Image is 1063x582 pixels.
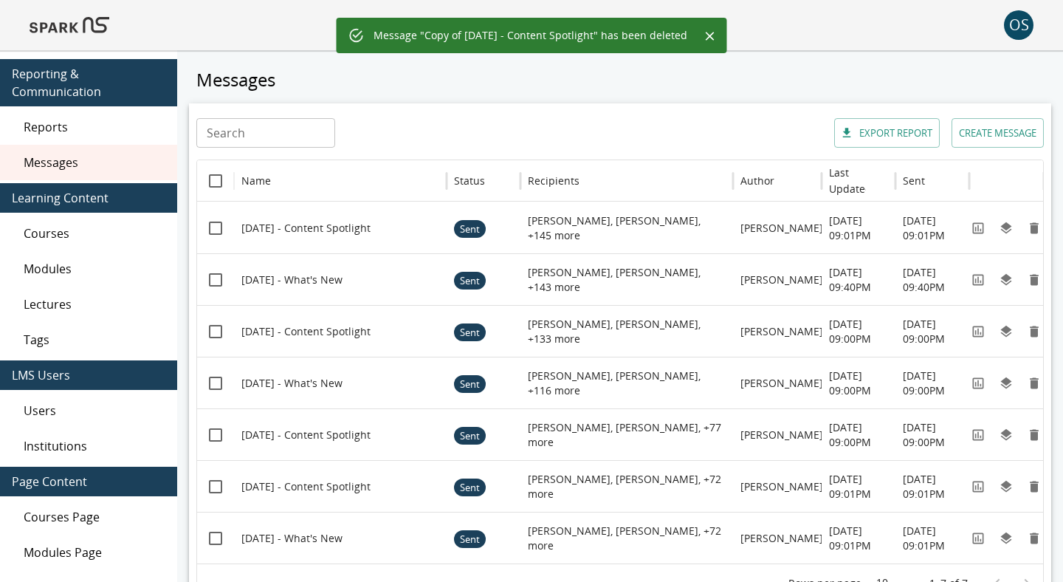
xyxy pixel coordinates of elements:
[241,174,271,188] div: Name
[971,479,985,494] svg: View
[995,476,1017,498] button: Duplicate
[12,65,165,100] span: Reporting & Communication
[454,256,486,307] span: Sent
[829,165,872,197] h6: Last Updated
[454,514,486,565] span: Sent
[1023,217,1045,239] button: Remove
[272,171,293,191] button: Sort
[1004,10,1033,40] button: account of current user
[374,22,687,49] div: Message "Copy of [DATE] - Content Spotlight" has been deleted
[903,213,962,243] p: [DATE] 09:01PM
[995,372,1017,394] button: Duplicate
[12,366,165,384] span: LMS Users
[24,154,165,171] span: Messages
[24,118,165,136] span: Reports
[971,221,985,236] svg: View
[740,479,823,494] p: [PERSON_NAME]
[740,221,823,236] p: [PERSON_NAME]
[528,524,726,553] p: [PERSON_NAME], [PERSON_NAME], +72 more
[999,324,1014,339] svg: Duplicate
[1023,372,1045,394] button: Remove
[1027,479,1042,494] svg: Remove
[24,437,165,455] span: Institutions
[1027,273,1042,287] svg: Remove
[971,531,985,546] svg: View
[454,359,486,410] span: Sent
[24,260,165,278] span: Modules
[903,317,962,346] p: [DATE] 09:00PM
[967,321,989,343] button: View
[24,225,165,242] span: Courses
[967,217,989,239] button: View
[486,171,507,191] button: Sort
[454,204,486,255] span: Sent
[528,213,726,243] p: [PERSON_NAME], [PERSON_NAME], +145 more
[528,472,726,501] p: [PERSON_NAME], [PERSON_NAME], +72 more
[528,174,579,188] div: Recipients
[999,531,1014,546] svg: Duplicate
[926,171,947,191] button: Sort
[967,527,989,550] button: View
[971,273,985,287] svg: View
[24,544,165,561] span: Modules Page
[528,265,726,295] p: [PERSON_NAME], [PERSON_NAME], +143 more
[24,331,165,349] span: Tags
[903,472,962,501] p: [DATE] 09:01PM
[829,420,888,450] p: [DATE] 09:00PM
[24,508,165,526] span: Courses Page
[999,479,1014,494] svg: Duplicate
[699,25,721,47] button: Close
[454,462,486,513] span: Sent
[1023,321,1045,343] button: Remove
[740,324,823,339] p: [PERSON_NAME]
[999,376,1014,391] svg: Duplicate
[12,189,165,207] span: Learning Content
[12,473,165,490] span: Page Content
[740,428,823,442] p: [PERSON_NAME]
[1023,476,1045,498] button: Remove
[1027,428,1042,442] svg: Remove
[829,265,888,295] p: [DATE] 09:40PM
[995,321,1017,343] button: Duplicate
[829,472,888,501] p: [DATE] 09:01PM
[528,420,726,450] p: [PERSON_NAME], [PERSON_NAME], +77 more
[24,295,165,313] span: Lectures
[1027,531,1042,546] svg: Remove
[1023,269,1045,291] button: Remove
[967,476,989,498] button: View
[1004,10,1033,40] div: OS
[454,411,486,462] span: Sent
[829,317,888,346] p: [DATE] 09:00PM
[1023,527,1045,550] button: Remove
[454,174,485,188] div: Status
[829,524,888,553] p: [DATE] 09:01PM
[1023,424,1045,446] button: Remove
[776,171,797,191] button: Sort
[995,424,1017,446] button: Duplicate
[999,221,1014,236] svg: Duplicate
[1027,376,1042,391] svg: Remove
[740,531,823,546] p: [PERSON_NAME]
[829,369,888,398] p: [DATE] 09:00PM
[829,213,888,243] p: [DATE] 09:01PM
[30,7,109,43] img: Logo of SPARK at Stanford
[867,171,888,191] button: Sort
[995,527,1017,550] button: Duplicate
[971,324,985,339] svg: View
[740,273,823,287] p: [PERSON_NAME]
[24,402,165,420] span: Users
[999,428,1014,442] svg: Duplicate
[967,269,989,291] button: View
[189,68,1051,92] h5: Messages
[971,428,985,442] svg: View
[952,118,1044,148] button: Create message
[999,273,1014,287] svg: Duplicate
[903,174,925,188] div: Sent
[1027,221,1042,236] svg: Remove
[967,372,989,394] button: View
[740,174,774,188] div: Author
[834,118,940,148] button: Export report
[995,217,1017,239] button: Duplicate
[903,265,962,295] p: [DATE] 09:40PM
[971,376,985,391] svg: View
